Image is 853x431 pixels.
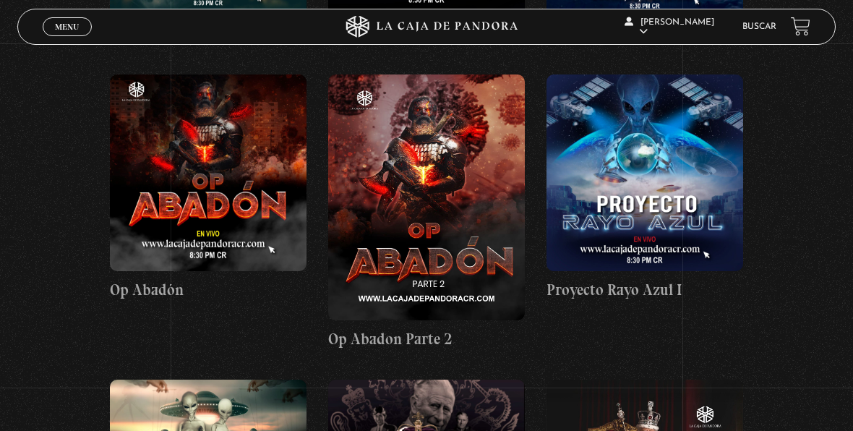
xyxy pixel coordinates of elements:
[546,278,743,302] h4: Proyecto Rayo Azul I
[110,74,307,301] a: Op Abadón
[546,74,743,301] a: Proyecto Rayo Azul I
[55,22,79,31] span: Menu
[328,328,525,351] h4: Op Abadon Parte 2
[110,278,307,302] h4: Op Abadón
[51,35,85,45] span: Cerrar
[328,74,525,350] a: Op Abadon Parte 2
[625,18,714,36] span: [PERSON_NAME]
[791,17,810,36] a: View your shopping cart
[742,22,776,31] a: Buscar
